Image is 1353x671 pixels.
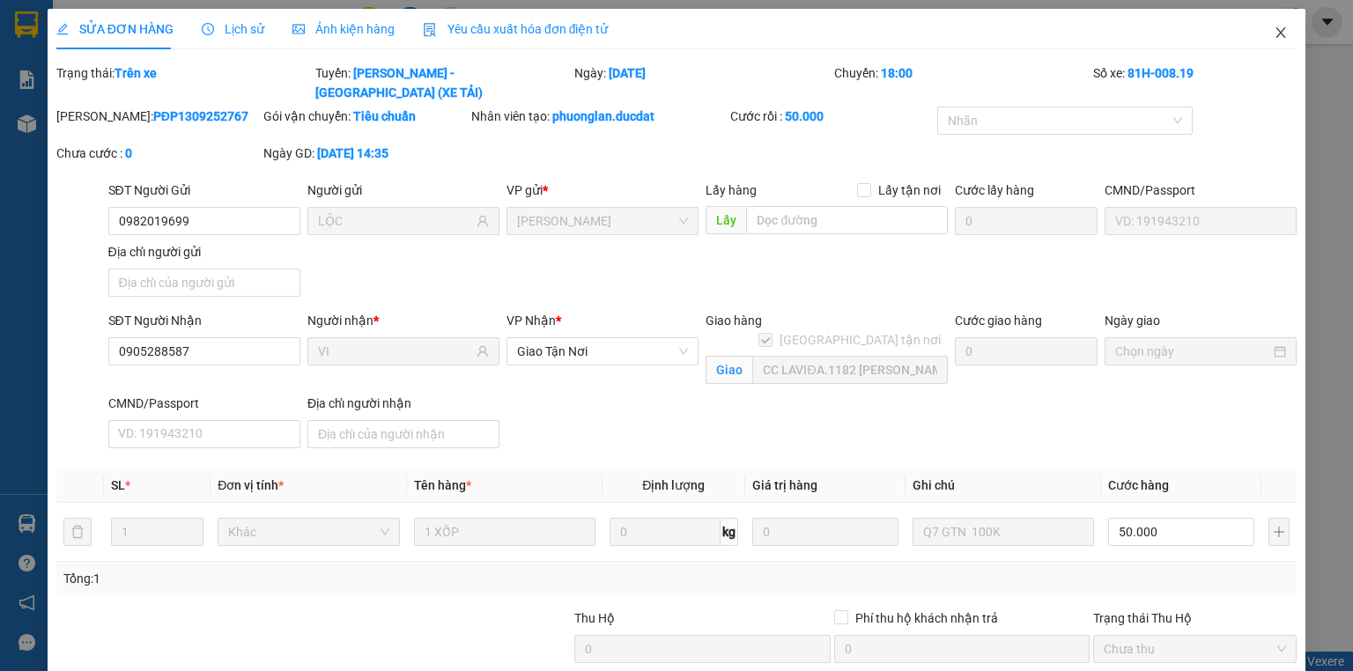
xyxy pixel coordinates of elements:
[202,23,214,35] span: clock-circle
[414,518,595,546] input: VD: Bàn, Ghế
[955,183,1034,197] label: Cước lấy hàng
[471,107,727,126] div: Nhân viên tạo:
[1104,636,1286,662] span: Chưa thu
[263,107,467,126] div: Gói vận chuyển:
[1274,26,1288,40] span: close
[1091,63,1298,102] div: Số xe:
[552,109,654,123] b: phuonglan.ducdat
[1256,9,1305,58] button: Close
[56,144,260,163] div: Chưa cước :
[317,146,388,160] b: [DATE] 14:35
[506,181,699,200] div: VP gửi
[108,242,300,262] div: Địa chỉ người gửi
[292,22,395,36] span: Ảnh kiện hàng
[706,313,762,328] span: Giao hàng
[752,478,817,492] span: Giá trị hàng
[848,608,1005,628] span: Phí thu hộ khách nhận trả
[832,63,1091,102] div: Chuyến:
[573,63,832,102] div: Ngày:
[315,66,483,100] b: [PERSON_NAME] - [GEOGRAPHIC_DATA] (XE TẢI)
[56,23,69,35] span: edit
[307,420,499,448] input: Địa chỉ của người nhận
[307,311,499,330] div: Người nhận
[263,144,467,163] div: Ngày GD:
[955,313,1042,328] label: Cước giao hàng
[881,66,913,80] b: 18:00
[1127,66,1194,80] b: 81H-008.19
[63,518,92,546] button: delete
[1105,313,1160,328] label: Ngày giao
[906,468,1101,503] th: Ghi chú
[955,207,1098,235] input: Cước lấy hàng
[423,22,609,36] span: Yêu cầu xuất hóa đơn điện tử
[706,356,752,384] span: Giao
[752,356,948,384] input: Giao tận nơi
[108,311,300,330] div: SĐT Người Nhận
[318,342,473,361] input: Tên người nhận
[314,63,573,102] div: Tuyến:
[477,215,489,227] span: user
[63,569,523,588] div: Tổng: 1
[318,211,473,231] input: Tên người gửi
[1105,207,1297,235] input: VD: 191943210
[477,345,489,358] span: user
[721,518,738,546] span: kg
[153,109,248,123] b: PĐP1309252767
[746,206,948,234] input: Dọc đường
[108,269,300,297] input: Địa chỉ của người gửi
[773,330,948,350] span: [GEOGRAPHIC_DATA] tận nơi
[307,181,499,200] div: Người gửi
[307,394,499,413] div: Địa chỉ người nhận
[609,66,646,80] b: [DATE]
[517,208,688,234] span: Phan Đình Phùng
[1108,478,1169,492] span: Cước hàng
[292,23,305,35] span: picture
[56,107,260,126] div: [PERSON_NAME]:
[218,478,284,492] span: Đơn vị tính
[55,63,314,102] div: Trạng thái:
[871,181,948,200] span: Lấy tận nơi
[108,181,300,200] div: SĐT Người Gửi
[574,611,615,625] span: Thu Hộ
[642,478,705,492] span: Định lượng
[115,66,157,80] b: Trên xe
[414,478,471,492] span: Tên hàng
[913,518,1094,546] input: Ghi Chú
[955,337,1098,365] input: Cước giao hàng
[752,518,898,546] input: 0
[1105,181,1297,200] div: CMND/Passport
[730,107,934,126] div: Cước rồi :
[1093,608,1297,628] div: Trạng thái Thu Hộ
[1115,342,1270,361] input: Ngày giao
[353,109,416,123] b: Tiêu chuẩn
[706,183,757,197] span: Lấy hàng
[108,394,300,413] div: CMND/Passport
[111,478,125,492] span: SL
[56,22,174,36] span: SỬA ĐƠN HÀNG
[423,23,437,37] img: icon
[125,146,132,160] b: 0
[785,109,824,123] b: 50.000
[228,519,388,545] span: Khác
[506,313,556,328] span: VP Nhận
[1268,518,1290,546] button: plus
[706,206,746,234] span: Lấy
[517,338,688,365] span: Giao Tận Nơi
[202,22,264,36] span: Lịch sử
